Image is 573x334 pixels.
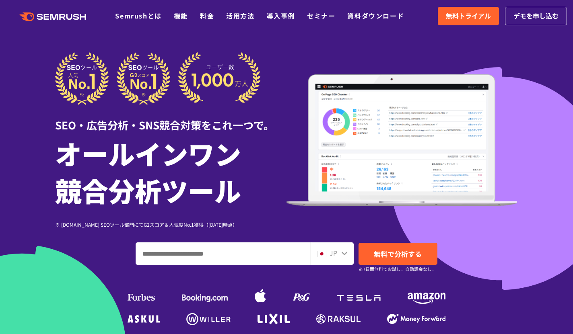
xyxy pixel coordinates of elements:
h1: オールインワン 競合分析ツール [55,135,286,209]
a: セミナー [307,11,335,20]
span: JP [330,248,337,258]
span: 無料トライアル [446,11,491,21]
a: 無料トライアル [438,7,499,25]
div: SEO・広告分析・SNS競合対策をこれ一つで。 [55,105,286,133]
a: 無料で分析する [359,243,437,265]
div: ※ [DOMAIN_NAME] SEOツール部門にてG2スコア＆人気度No.1獲得（[DATE]時点） [55,221,286,228]
a: 導入事例 [267,11,295,20]
input: ドメイン、キーワードまたはURLを入力してください [136,243,310,264]
a: Semrushとは [115,11,161,20]
small: ※7日間無料でお試し。自動課金なし。 [359,265,436,273]
a: 資料ダウンロード [347,11,404,20]
a: 料金 [200,11,214,20]
a: 活用方法 [226,11,254,20]
a: 機能 [174,11,188,20]
span: デモを申し込む [513,11,559,21]
a: デモを申し込む [505,7,567,25]
span: 無料で分析する [374,249,422,259]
